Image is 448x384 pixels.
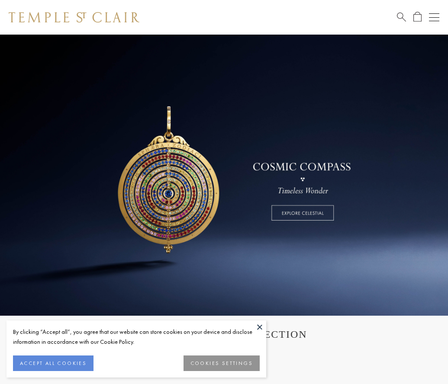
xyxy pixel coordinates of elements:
button: Open navigation [429,12,439,22]
a: Open Shopping Bag [413,12,422,22]
button: ACCEPT ALL COOKIES [13,355,93,371]
a: Search [397,12,406,22]
img: Temple St. Clair [9,12,139,22]
div: By clicking “Accept all”, you agree that our website can store cookies on your device and disclos... [13,327,260,347]
button: COOKIES SETTINGS [184,355,260,371]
